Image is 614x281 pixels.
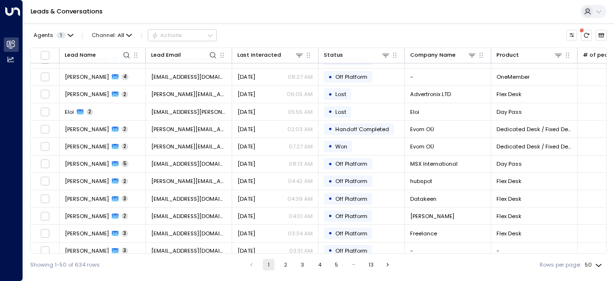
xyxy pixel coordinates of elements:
[237,160,255,168] span: Aug 05, 2025
[405,69,491,86] td: -
[237,230,255,237] span: Aug 05, 2025
[30,30,76,40] button: Agents1
[89,30,135,40] button: Channel:All
[263,259,274,270] button: page 1
[121,73,129,80] span: 4
[40,124,50,134] span: Toggle select row
[151,125,226,133] span: robin.geiss@evom.info
[410,177,432,185] span: hubspot
[152,32,182,38] div: Actions
[237,90,255,98] span: Aug 06, 2025
[491,243,578,259] td: -
[40,159,50,169] span: Toggle select row
[335,212,367,220] span: Off Platform
[121,247,128,254] span: 3
[567,30,578,41] button: Customize
[496,212,521,220] span: Flex Desk
[496,108,522,116] span: Day Pass
[496,50,563,60] div: Product
[348,259,359,270] div: …
[121,126,128,133] span: 2
[365,259,377,270] button: Go to page 13
[596,30,607,41] button: Archived Leads
[237,195,255,203] span: Aug 05, 2025
[335,90,346,98] span: Lost
[237,143,255,150] span: May 12, 2025
[118,32,124,38] span: All
[287,125,313,133] p: 02:03 AM
[65,50,96,60] div: Lead Name
[151,90,226,98] span: mike.g@advertronixltd.co.uk
[328,122,332,135] div: •
[287,195,313,203] p: 04:39 AM
[289,212,313,220] p: 04:01 AM
[121,195,128,202] span: 3
[40,211,50,221] span: Toggle select row
[237,212,255,220] span: Aug 05, 2025
[335,160,367,168] span: Off Platform
[287,90,313,98] p: 06:05 AM
[335,195,367,203] span: Off Platform
[65,212,109,220] span: Rodrigo Araya
[237,125,255,133] span: Aug 06, 2025
[496,90,521,98] span: Flex Desk
[280,259,291,270] button: Go to page 2
[335,73,367,81] span: Off Platform
[328,140,332,153] div: •
[121,143,128,150] span: 2
[40,194,50,204] span: Toggle select row
[496,230,521,237] span: Flex Desk
[410,50,476,60] div: Company Name
[288,108,313,116] p: 05:55 AM
[496,50,519,60] div: Product
[585,259,604,271] div: 50
[335,108,346,116] span: Lost
[40,89,50,99] span: Toggle select row
[496,195,521,203] span: Flex Desk
[40,50,50,60] span: Toggle select all
[65,177,109,185] span: Jillian
[237,50,304,60] div: Last Interacted
[324,50,343,60] div: Status
[40,142,50,151] span: Toggle select row
[237,247,255,255] span: Aug 05, 2025
[328,105,332,118] div: •
[410,50,456,60] div: Company Name
[121,91,128,98] span: 2
[40,246,50,256] span: Toggle select row
[289,160,313,168] p: 08:13 AM
[151,143,226,150] span: robin.geiss@evom.info
[89,30,135,40] span: Channel:
[121,230,128,237] span: 3
[148,29,217,41] div: Button group with a nested menu
[297,259,308,270] button: Go to page 3
[151,160,226,168] span: kovacsvivienb@gmail.com
[382,259,394,270] button: Go to next page
[151,230,226,237] span: naomiverplancken@gmail.com
[410,230,437,237] span: Freelance
[328,88,332,101] div: •
[34,33,53,38] span: Agents
[40,229,50,238] span: Toggle select row
[65,90,109,98] span: Mike Gerges
[410,90,451,98] span: Advertronix LTD
[328,158,332,171] div: •
[328,192,332,205] div: •
[31,7,103,15] a: Leads & Conversations
[289,143,313,150] p: 07:27 AM
[237,108,255,116] span: Aug 06, 2025
[65,73,109,81] span: Maria Shelestova
[237,73,255,81] span: Aug 06, 2025
[151,177,226,185] span: jillian.pogmam@skema.edu
[121,178,128,185] span: 2
[65,160,109,168] span: Vivien Kovacs
[288,73,313,81] p: 08:27 AM
[148,29,217,41] button: Actions
[289,247,313,255] p: 03:31 AM
[65,247,109,255] span: Alessia Romano
[86,109,93,115] span: 2
[151,247,226,255] span: alessiaformpedagogia@gmail.com
[151,50,181,60] div: Lead Email
[328,209,332,222] div: •
[410,143,434,150] span: Evom OÜ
